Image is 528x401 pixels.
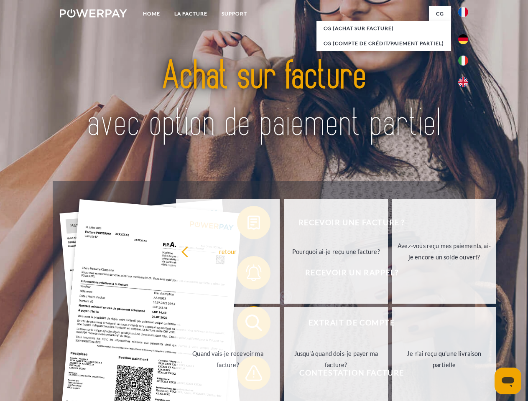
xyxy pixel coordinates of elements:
[458,77,468,87] img: en
[458,7,468,17] img: fr
[289,246,383,257] div: Pourquoi ai-je reçu une facture?
[289,348,383,371] div: Jusqu'à quand dois-je payer ma facture?
[136,6,167,21] a: Home
[316,21,451,36] a: CG (achat sur facture)
[214,6,254,21] a: Support
[181,348,275,371] div: Quand vais-je recevoir ma facture?
[181,246,275,257] div: retour
[397,348,491,371] div: Je n'ai reçu qu'une livraison partielle
[316,36,451,51] a: CG (Compte de crédit/paiement partiel)
[392,199,496,304] a: Avez-vous reçu mes paiements, ai-je encore un solde ouvert?
[458,56,468,66] img: it
[458,34,468,44] img: de
[167,6,214,21] a: LA FACTURE
[397,240,491,263] div: Avez-vous reçu mes paiements, ai-je encore un solde ouvert?
[495,368,521,394] iframe: Bouton de lancement de la fenêtre de messagerie
[80,40,448,160] img: title-powerpay_fr.svg
[60,9,127,18] img: logo-powerpay-white.svg
[429,6,451,21] a: CG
